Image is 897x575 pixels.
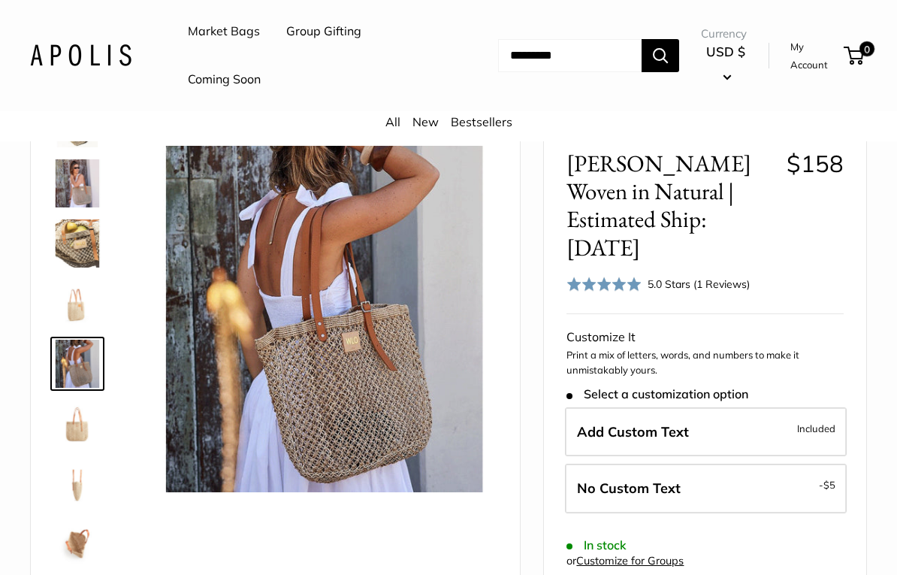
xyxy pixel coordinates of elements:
[53,159,101,207] img: Mercado Woven in Natural | Estimated Ship: Oct. 19th
[30,44,131,66] img: Apolis
[53,400,101,448] img: Mercado Woven in Natural | Estimated Ship: Oct. 19th
[642,39,679,72] button: Search
[845,47,864,65] a: 0
[577,480,681,497] span: No Custom Text
[706,44,745,59] span: USD $
[412,114,439,129] a: New
[797,419,835,437] span: Included
[566,538,626,552] span: In stock
[566,348,844,377] p: Print a mix of letters, words, and numbers to make it unmistakably yours.
[188,20,260,43] a: Market Bags
[53,280,101,328] img: Mercado Woven in Natural | Estimated Ship: Oct. 19th
[53,219,101,268] img: Mercado Woven in Natural | Estimated Ship: Oct. 19th
[819,476,835,494] span: -
[701,23,751,44] span: Currency
[151,146,497,492] img: Mercado Woven in Natural | Estimated Ship: Oct. 19th
[565,464,847,513] label: Leave Blank
[565,407,847,457] label: Add Custom Text
[451,114,512,129] a: Bestsellers
[50,216,104,271] a: Mercado Woven in Natural | Estimated Ship: Oct. 19th
[50,277,104,331] a: Mercado Woven in Natural | Estimated Ship: Oct. 19th
[577,423,689,440] span: Add Custom Text
[566,387,747,401] span: Select a customization option
[50,517,104,571] a: Mercado Woven in Natural | Estimated Ship: Oct. 19th
[286,20,361,43] a: Group Gifting
[50,457,104,511] a: Mercado Woven in Natural | Estimated Ship: Oct. 19th
[787,149,844,178] span: $158
[385,114,400,129] a: All
[50,337,104,391] a: Mercado Woven in Natural | Estimated Ship: Oct. 19th
[566,326,844,349] div: Customize It
[498,39,642,72] input: Search...
[566,551,684,571] div: or
[53,460,101,508] img: Mercado Woven in Natural | Estimated Ship: Oct. 19th
[823,479,835,491] span: $5
[648,276,750,292] div: 5.0 Stars (1 Reviews)
[701,40,751,88] button: USD $
[576,554,684,567] a: Customize for Groups
[53,340,101,388] img: Mercado Woven in Natural | Estimated Ship: Oct. 19th
[50,397,104,451] a: Mercado Woven in Natural | Estimated Ship: Oct. 19th
[566,273,750,295] div: 5.0 Stars (1 Reviews)
[50,156,104,210] a: Mercado Woven in Natural | Estimated Ship: Oct. 19th
[566,150,775,262] span: [PERSON_NAME] Woven in Natural | Estimated Ship: [DATE]
[188,68,261,91] a: Coming Soon
[790,38,838,74] a: My Account
[859,41,874,56] span: 0
[53,520,101,568] img: Mercado Woven in Natural | Estimated Ship: Oct. 19th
